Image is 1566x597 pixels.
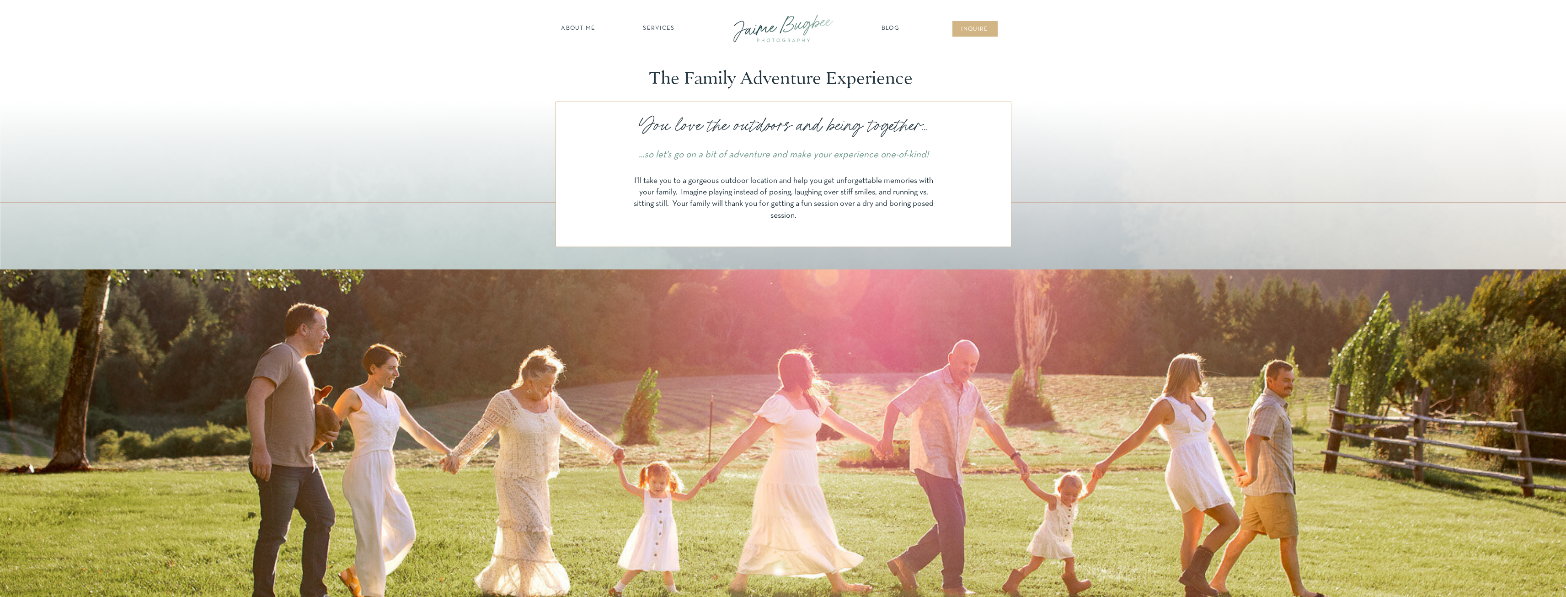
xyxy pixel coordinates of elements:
p: You love the outdoors and being together... [628,113,939,139]
i: ...so let's go on a bit of adventure and make your experience one-of-kind! [639,151,929,159]
a: SERVICES [633,24,685,33]
a: inqUIre [957,25,994,34]
a: about ME [559,24,599,33]
p: The Family Adventure Experience [649,68,917,89]
p: I'll take you to a gorgeous outdoor location and help you get unforgettable memories with your fa... [631,175,936,226]
a: Blog [879,24,902,33]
